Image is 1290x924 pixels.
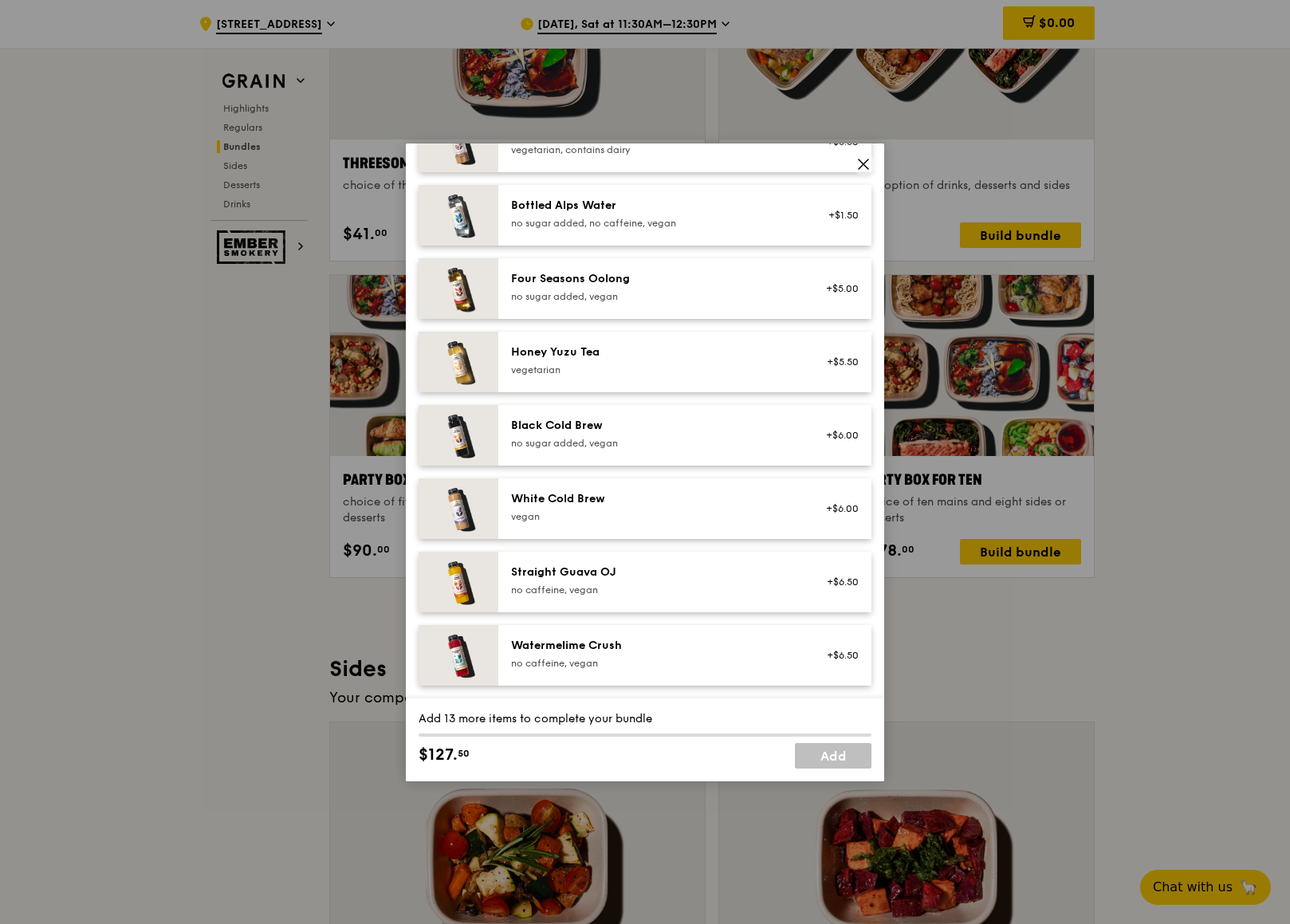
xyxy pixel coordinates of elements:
[816,429,859,442] div: +$6.00
[419,405,498,466] img: daily_normal_HORZ-black-cold-brew.jpg
[511,657,797,670] div: no caffeine, vegan
[419,743,458,767] span: $127.
[816,649,859,662] div: +$6.50
[511,198,797,214] div: Bottled Alps Water
[511,638,797,654] div: Watermelime Crush
[816,576,859,588] div: +$6.50
[816,356,859,368] div: +$5.50
[511,144,797,156] div: vegetarian, contains dairy
[419,711,871,727] div: Add 13 more items to complete your bundle
[816,282,859,295] div: +$5.00
[511,364,797,376] div: vegetarian
[419,185,498,246] img: daily_normal_HORZ-bottled-alps-water.jpg
[511,418,797,434] div: Black Cold Brew
[511,217,797,230] div: no sugar added, no caffeine, vegan
[795,743,871,769] a: Add
[419,258,498,319] img: daily_normal_HORZ-four-seasons-oolong.jpg
[419,478,498,539] img: daily_normal_HORZ-white-cold-brew.jpg
[511,491,797,507] div: White Cold Brew
[511,510,797,523] div: vegan
[419,332,498,392] img: daily_normal_honey-yuzu-tea.jpg
[419,625,498,686] img: daily_normal_HORZ-watermelime-crush.jpg
[816,209,859,222] div: +$1.50
[511,437,797,450] div: no sugar added, vegan
[419,552,498,612] img: daily_normal_HORZ-straight-guava-OJ.jpg
[511,564,797,580] div: Straight Guava OJ
[511,344,797,360] div: Honey Yuzu Tea
[511,584,797,596] div: no caffeine, vegan
[511,290,797,303] div: no sugar added, vegan
[816,502,859,515] div: +$6.00
[458,747,470,760] span: 50
[511,271,797,287] div: Four Seasons Oolong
